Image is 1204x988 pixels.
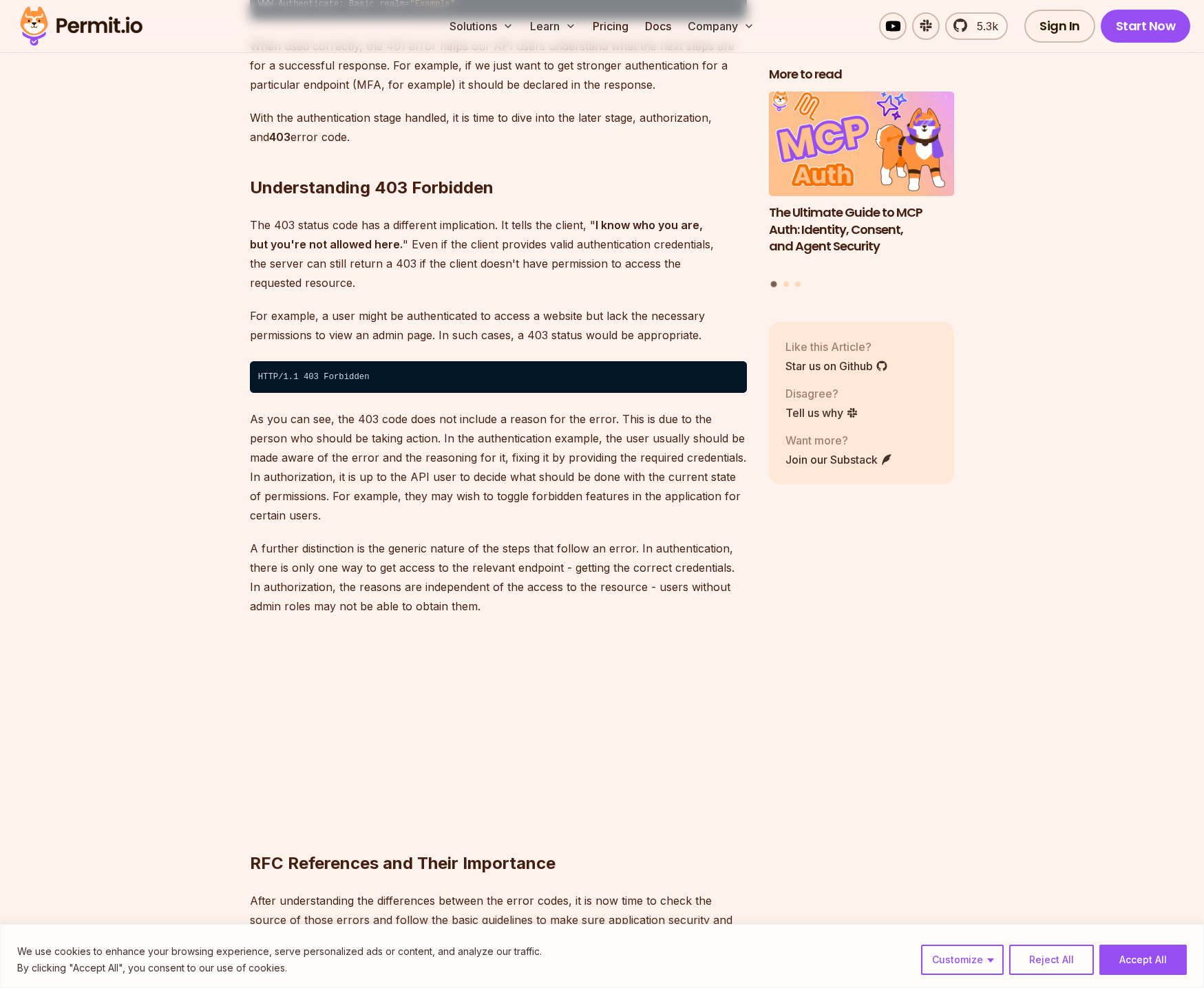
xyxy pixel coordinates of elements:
p: After understanding the differences between the error codes, it is now time to check the source o... [250,891,747,949]
h2: RFC References and Their Importance [250,797,747,874]
a: Tell us why [785,404,858,420]
button: Go to slide 2 [783,281,789,286]
a: Pricing [587,12,634,40]
h2: Understanding 403 Forbidden [250,122,747,199]
div: Posts [769,92,955,289]
iframe: https://lu.ma/embed/calendar/cal-osivJJtYL9hKgx6/events [250,630,663,836]
p: By clicking "Accept All", you consent to our use of cookies. [17,960,542,976]
button: Reject All [1009,945,1094,975]
p: With the authentication stage handled, it is time to dive into the later stage, authorization, an... [250,108,747,147]
h3: The Ultimate Guide to MCP Auth: Identity, Consent, and Agent Security [769,204,955,255]
button: Go to slide 3 [795,281,801,286]
p: Disagree? [785,385,858,401]
img: The Ultimate Guide to MCP Auth: Identity, Consent, and Agent Security [769,92,955,196]
button: Customize [921,945,1004,975]
a: Star us on Github [785,357,888,374]
li: 1 of 3 [769,92,955,272]
strong: 403 [269,130,291,144]
p: When used correctly, the 401 error helps our API users understand what the next steps are for a s... [250,36,747,94]
button: Accept All [1099,945,1187,975]
a: Join our Substack [785,451,893,467]
code: HTTP/1.1 403 Forbidden [250,361,747,393]
p: The 403 status code has a different implication. It tells the client, " " Even if the client prov... [250,215,747,292]
button: Company [682,12,760,40]
p: Want more? [785,431,893,448]
img: Permit logo [14,3,149,50]
button: Go to slide 1 [771,281,777,287]
button: Solutions [444,12,519,40]
a: 5.3k [945,12,1008,40]
p: Like this Article? [785,338,888,354]
a: Start Now [1101,10,1191,43]
button: Learn [525,12,582,40]
h2: More to read [769,66,955,83]
a: The Ultimate Guide to MCP Auth: Identity, Consent, and Agent SecurityThe Ultimate Guide to MCP Au... [769,92,955,272]
p: We use cookies to enhance your browsing experience, serve personalized ads or content, and analyz... [17,943,542,960]
p: A further distinction is the generic nature of the steps that follow an error. In authentication,... [250,539,747,616]
p: For example, a user might be authenticated to access a website but lack the necessary permissions... [250,306,747,345]
span: 5.3k [969,18,998,34]
a: Docs [640,12,677,40]
p: As you can see, the 403 code does not include a reason for the error. This is due to the person w... [250,409,747,525]
a: Sign In [1024,10,1095,43]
